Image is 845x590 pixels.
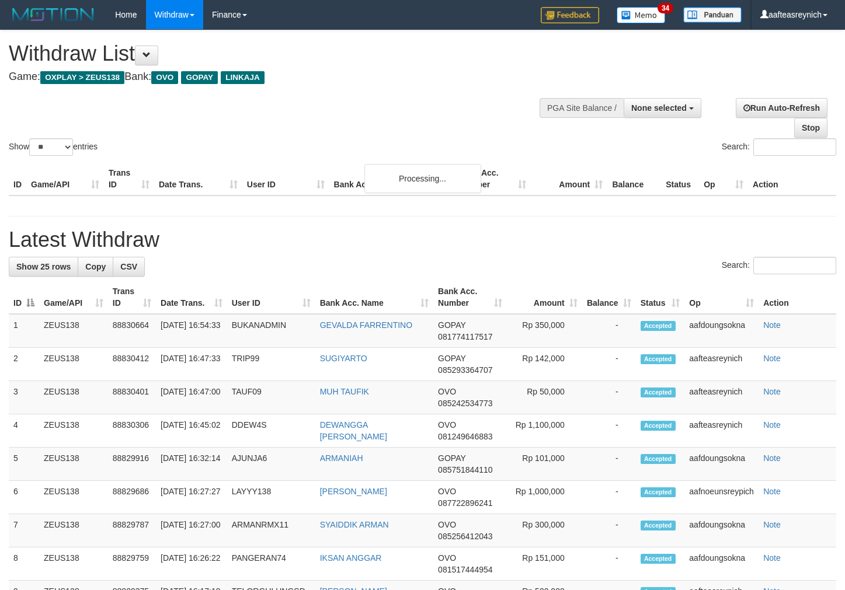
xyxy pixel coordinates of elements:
a: Note [763,553,781,563]
td: 88829787 [108,514,156,547]
td: Rp 142,000 [507,348,582,381]
a: Copy [78,257,113,277]
span: OVO [438,487,456,496]
span: Accepted [641,487,676,497]
td: 88830401 [108,381,156,414]
td: 88829759 [108,547,156,581]
span: GOPAY [181,71,218,84]
button: None selected [624,98,701,118]
td: [DATE] 16:47:00 [156,381,227,414]
th: Bank Acc. Name [329,162,455,195]
a: CSV [113,257,145,277]
td: BUKANADMIN [227,314,315,348]
td: TRIP99 [227,348,315,381]
span: Copy 085293364707 to clipboard [438,365,492,375]
span: Copy 081517444954 to clipboard [438,565,492,574]
span: LINKAJA [221,71,265,84]
th: Trans ID [104,162,154,195]
span: GOPAY [438,453,465,463]
th: Status [661,162,699,195]
td: 88829916 [108,448,156,481]
a: GEVALDA FARRENTINO [320,320,412,330]
th: Trans ID: activate to sort column ascending [108,281,156,314]
a: Note [763,387,781,396]
h1: Latest Withdraw [9,228,836,252]
td: [DATE] 16:32:14 [156,448,227,481]
span: None selected [631,103,687,113]
td: 2 [9,348,39,381]
td: - [582,448,636,481]
th: Amount: activate to sort column ascending [507,281,582,314]
td: ZEUS138 [39,547,108,581]
td: ZEUS138 [39,481,108,514]
td: 5 [9,448,39,481]
td: aafdoungsokna [684,448,759,481]
span: Copy 085751844110 to clipboard [438,465,492,474]
th: User ID [242,162,329,195]
span: OVO [151,71,178,84]
td: aafnoeunsreypich [684,481,759,514]
span: Accepted [641,521,676,530]
td: - [582,381,636,414]
span: OXPLAY > ZEUS138 [40,71,124,84]
span: Accepted [641,354,676,364]
input: Search: [753,138,836,156]
th: Status: activate to sort column ascending [636,281,685,314]
a: SUGIYARTO [320,354,367,363]
td: ZEUS138 [39,514,108,547]
label: Show entries [9,138,98,156]
span: Show 25 rows [16,262,71,271]
span: Copy 081249646883 to clipboard [438,432,492,441]
td: Rp 1,100,000 [507,414,582,448]
td: 88830306 [108,414,156,448]
td: [DATE] 16:27:00 [156,514,227,547]
td: 88830664 [108,314,156,348]
th: Action [759,281,836,314]
td: Rp 151,000 [507,547,582,581]
a: Note [763,487,781,496]
span: Accepted [641,554,676,564]
div: PGA Site Balance / [540,98,624,118]
select: Showentries [29,138,73,156]
td: [DATE] 16:27:27 [156,481,227,514]
td: Rp 101,000 [507,448,582,481]
th: Balance: activate to sort column ascending [582,281,636,314]
th: Op [699,162,748,195]
span: OVO [438,520,456,529]
a: Show 25 rows [9,257,78,277]
td: 7 [9,514,39,547]
td: aafteasreynich [684,348,759,381]
span: Accepted [641,421,676,431]
span: Copy 081774117517 to clipboard [438,332,492,341]
td: [DATE] 16:54:33 [156,314,227,348]
td: PANGERAN74 [227,547,315,581]
a: SYAIDDIK ARMAN [320,520,389,529]
td: [DATE] 16:26:22 [156,547,227,581]
a: Note [763,453,781,463]
td: [DATE] 16:45:02 [156,414,227,448]
td: ZEUS138 [39,314,108,348]
td: 88829686 [108,481,156,514]
td: - [582,481,636,514]
td: aafteasreynich [684,381,759,414]
span: OVO [438,553,456,563]
td: AJUNJA6 [227,448,315,481]
a: Note [763,354,781,363]
span: Accepted [641,387,676,397]
td: Rp 300,000 [507,514,582,547]
img: Button%20Memo.svg [617,7,666,23]
th: Action [748,162,836,195]
td: aafteasreynich [684,414,759,448]
label: Search: [722,257,836,274]
th: Bank Acc. Number: activate to sort column ascending [433,281,507,314]
td: ZEUS138 [39,448,108,481]
td: aafdoungsokna [684,314,759,348]
td: 8 [9,547,39,581]
input: Search: [753,257,836,274]
th: Game/API: activate to sort column ascending [39,281,108,314]
a: [PERSON_NAME] [320,487,387,496]
td: ZEUS138 [39,348,108,381]
td: LAYYY138 [227,481,315,514]
a: Note [763,320,781,330]
th: Date Trans.: activate to sort column ascending [156,281,227,314]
